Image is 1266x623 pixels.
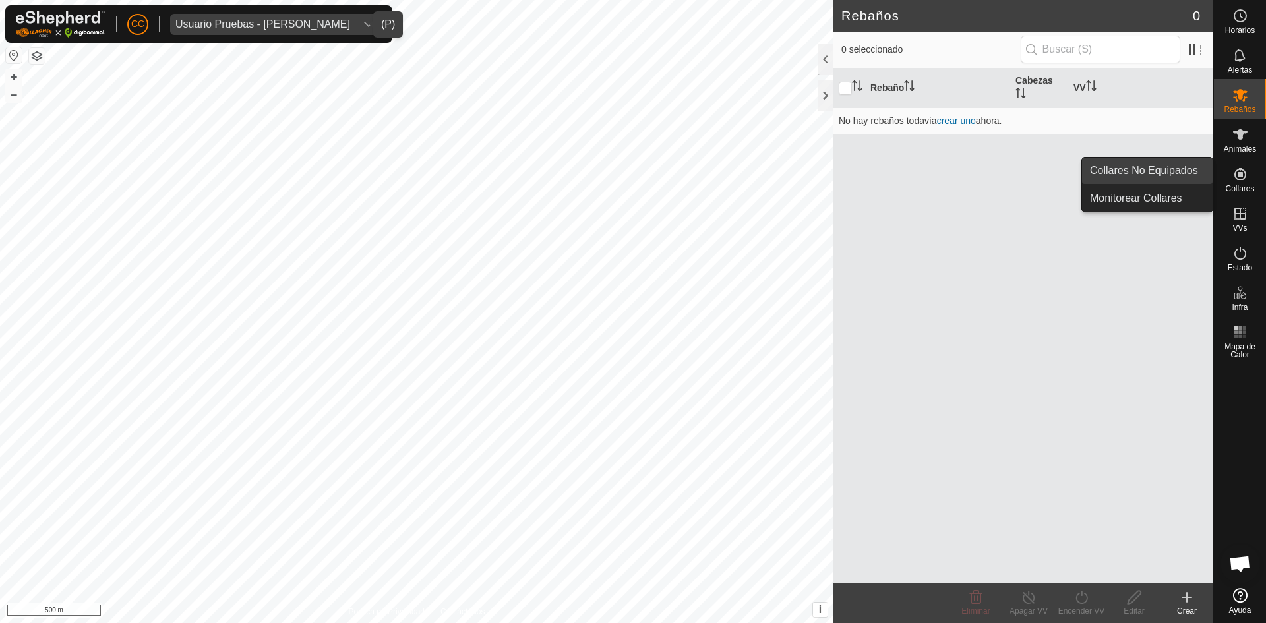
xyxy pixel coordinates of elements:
[1232,224,1247,232] span: VVs
[961,607,990,616] span: Eliminar
[841,43,1021,57] span: 0 seleccionado
[819,604,822,615] span: i
[175,19,350,30] div: Usuario Pruebas - [PERSON_NAME]
[6,69,22,85] button: +
[1217,343,1263,359] span: Mapa de Calor
[440,606,485,618] a: Contáctenos
[1015,90,1026,100] p-sorticon: Activar para ordenar
[1108,605,1160,617] div: Editar
[349,606,425,618] a: Política de Privacidad
[170,14,355,35] span: Usuario Pruebas - Gregorio Alarcia
[1225,185,1254,193] span: Collares
[1090,163,1198,179] span: Collares No Equipados
[841,8,1193,24] h2: Rebaños
[6,86,22,102] button: –
[1224,145,1256,153] span: Animales
[131,17,144,31] span: CC
[1232,303,1248,311] span: Infra
[1021,36,1180,63] input: Buscar (S)
[1068,69,1213,108] th: VV
[1002,605,1055,617] div: Apagar VV
[1224,105,1255,113] span: Rebaños
[865,69,1010,108] th: Rebaño
[355,14,382,35] div: dropdown trigger
[813,603,828,617] button: i
[16,11,105,38] img: Logo Gallagher
[852,82,862,93] p-sorticon: Activar para ordenar
[1228,66,1252,74] span: Alertas
[1082,158,1213,184] a: Collares No Equipados
[1160,605,1213,617] div: Crear
[29,48,45,64] button: Capas del Mapa
[1214,583,1266,620] a: Ayuda
[1010,69,1068,108] th: Cabezas
[833,107,1213,134] td: No hay rebaños todavía ahora.
[937,115,976,126] a: crear uno
[1086,82,1097,93] p-sorticon: Activar para ordenar
[904,82,915,93] p-sorticon: Activar para ordenar
[1228,264,1252,272] span: Estado
[1229,607,1251,614] span: Ayuda
[1193,6,1200,26] span: 0
[1225,26,1255,34] span: Horarios
[6,47,22,63] button: Restablecer Mapa
[1090,191,1182,206] span: Monitorear Collares
[1055,605,1108,617] div: Encender VV
[1221,544,1260,583] div: Chat abierto
[1082,185,1213,212] a: Monitorear Collares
